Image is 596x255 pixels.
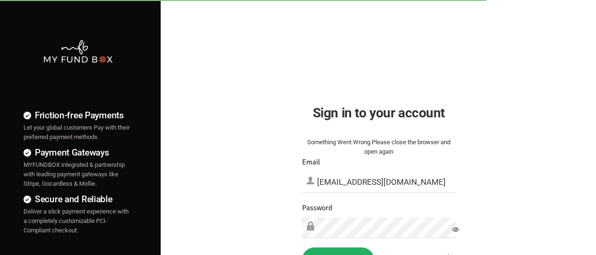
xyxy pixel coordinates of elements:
h4: Payment Gateways [24,146,132,159]
img: mfbwhite.png [43,39,113,64]
label: Password [302,202,332,214]
input: Email [302,172,456,192]
h2: Sign in to your account [302,103,456,123]
label: Email [302,156,320,168]
h4: Friction-free Payments [24,108,132,122]
span: Let your global customers Pay with their preferred payment methods. [24,124,130,140]
span: Deliver a slick payment experience with a completely customizable PCI-Compliant checkout. [24,208,129,234]
h4: Secure and Reliable [24,192,132,206]
span: MYFUNDBOX integrated & partnership with leading payment gateways like Stripe, Gocardless & Mollie. [24,161,125,187]
div: Something Went Wrong.Please close the browser and open again [302,138,456,156]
